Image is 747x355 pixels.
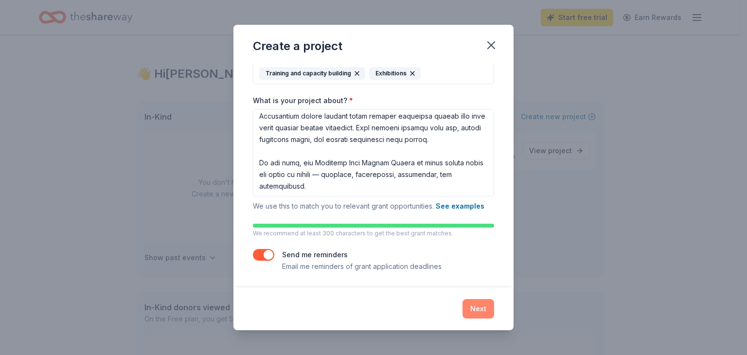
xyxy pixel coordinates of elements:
[253,109,494,196] textarea: Lor Ipsumdol Sita Consec Adipis el s doeiusm, tem-incididu utlab etdolo magnaali en admin veniamq...
[369,67,421,80] div: Exhibitions
[436,200,484,212] button: See examples
[282,250,348,259] label: Send me reminders
[282,261,442,272] p: Email me reminders of grant application deadlines
[253,202,484,210] span: We use this to match you to relevant grant opportunities.
[253,96,353,106] label: What is your project about?
[253,230,494,237] p: We recommend at least 300 characters to get the best grant matches.
[253,38,342,54] div: Create a project
[253,46,494,84] button: General operationsCapitalEducationTraining and capacity buildingExhibitions
[462,299,494,319] button: Next
[259,67,365,80] div: Training and capacity building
